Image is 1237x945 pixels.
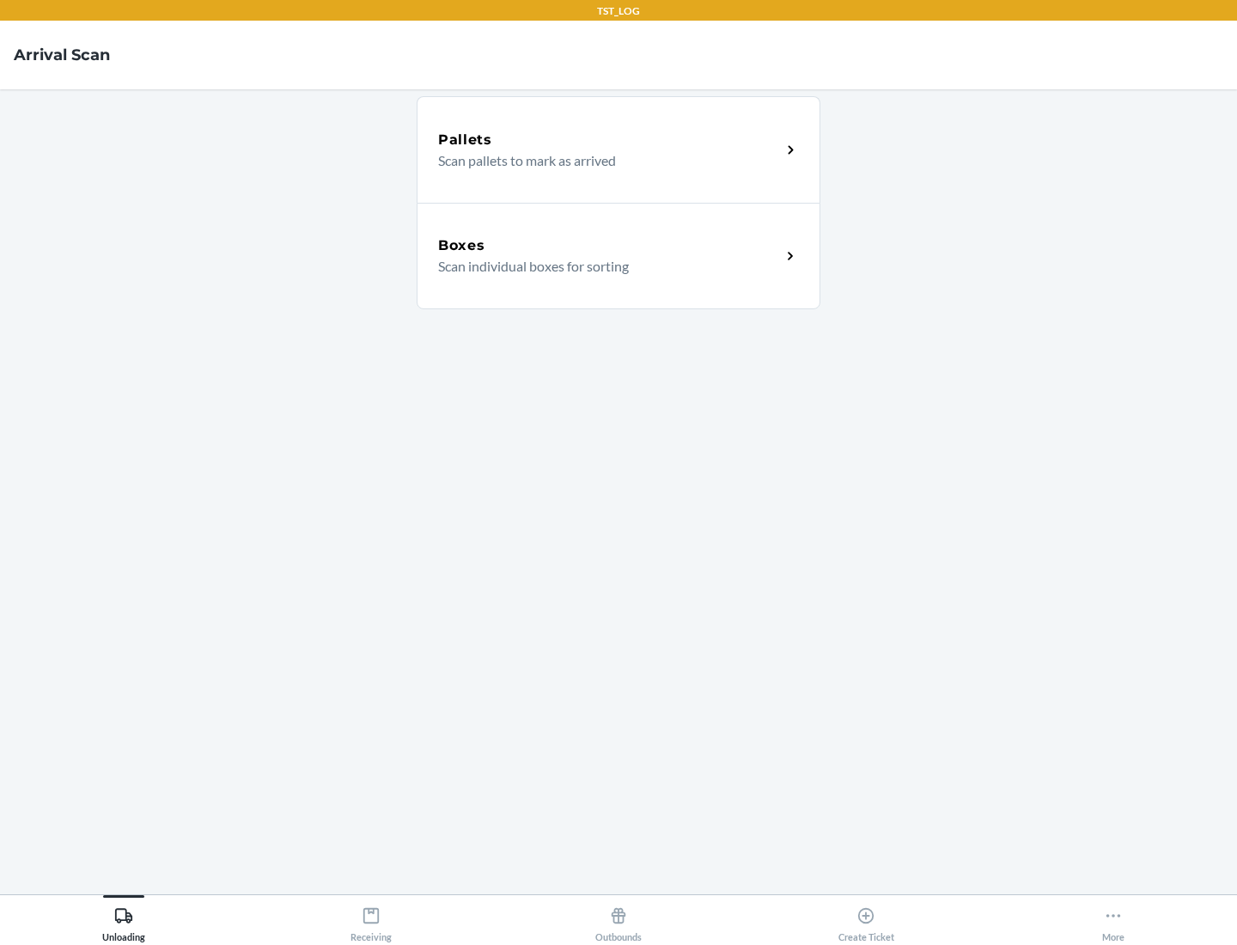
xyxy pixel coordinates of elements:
div: Outbounds [595,899,642,942]
button: Receiving [247,895,495,942]
p: Scan pallets to mark as arrived [438,150,767,171]
h4: Arrival Scan [14,44,110,66]
p: TST_LOG [597,3,640,19]
div: More [1102,899,1124,942]
div: Create Ticket [838,899,894,942]
a: PalletsScan pallets to mark as arrived [417,96,820,203]
h5: Pallets [438,130,492,150]
button: Outbounds [495,895,742,942]
div: Unloading [102,899,145,942]
button: Create Ticket [742,895,990,942]
p: Scan individual boxes for sorting [438,256,767,277]
a: BoxesScan individual boxes for sorting [417,203,820,309]
div: Receiving [350,899,392,942]
h5: Boxes [438,235,485,256]
button: More [990,895,1237,942]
